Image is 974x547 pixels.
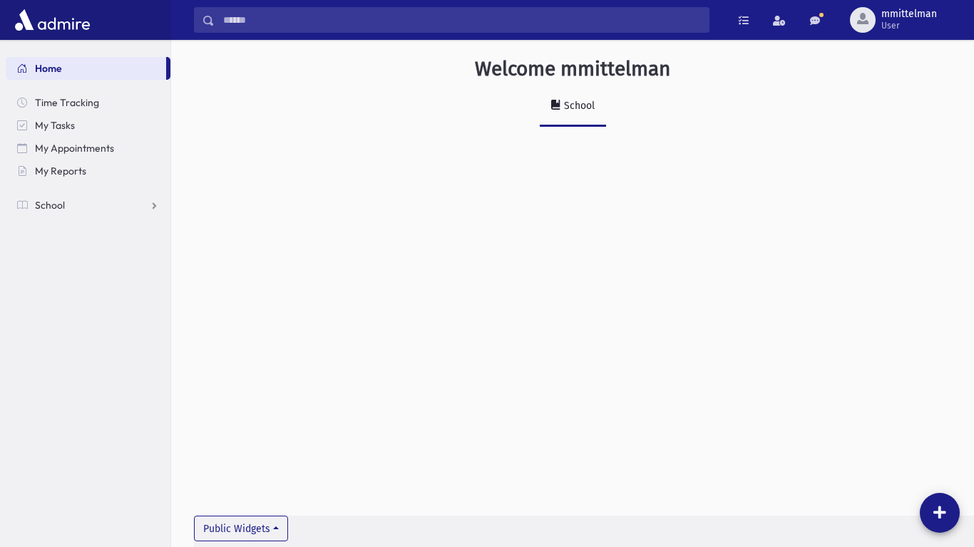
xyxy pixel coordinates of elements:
span: User [881,20,937,31]
span: School [35,199,65,212]
button: Add New Widget [920,493,960,533]
button: Public Widgets [194,516,288,541]
span: mmittelman [881,9,937,20]
a: My Appointments [6,137,170,160]
h3: Welcome mmittelman [475,57,670,81]
div: School [561,100,595,112]
input: Search [215,7,709,33]
span: My Reports [35,165,86,177]
a: School [540,87,606,127]
span: My Tasks [35,119,75,132]
a: School [6,194,170,217]
span: Home [35,62,62,75]
span: Time Tracking [35,96,99,109]
img: AdmirePro [11,6,93,34]
a: My Tasks [6,114,170,137]
a: Home [6,57,166,80]
a: Time Tracking [6,91,170,114]
a: My Reports [6,160,170,182]
span: My Appointments [35,142,114,155]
